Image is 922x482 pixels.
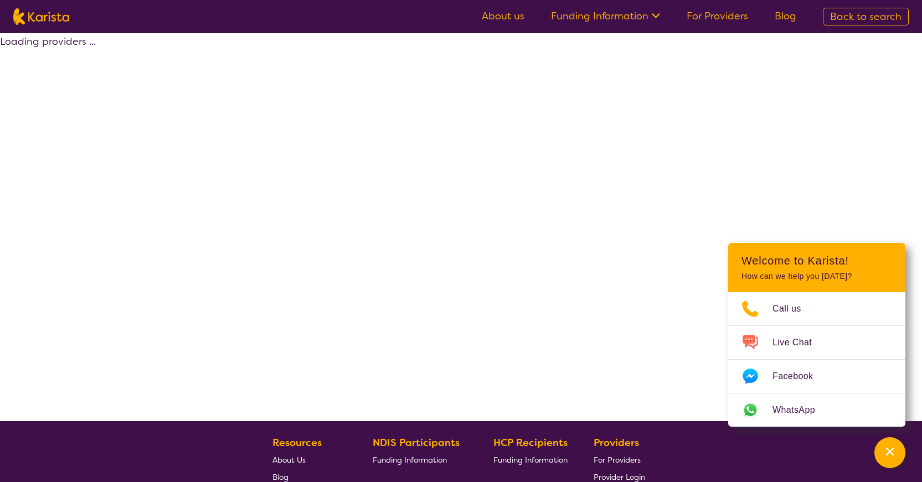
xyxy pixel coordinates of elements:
[728,292,905,427] ul: Choose channel
[272,436,322,449] b: Resources
[775,9,796,23] a: Blog
[741,254,892,267] h2: Welcome to Karista!
[373,455,447,465] span: Funding Information
[272,455,306,465] span: About Us
[13,8,69,25] img: Karista logo
[272,472,289,482] span: Blog
[272,451,347,468] a: About Us
[493,455,568,465] span: Funding Information
[482,9,524,23] a: About us
[772,300,815,317] span: Call us
[728,393,905,427] a: Web link opens in a new tab.
[493,436,568,449] b: HCP Recipients
[772,402,828,418] span: WhatsApp
[687,9,748,23] a: For Providers
[594,472,645,482] span: Provider Login
[772,334,825,351] span: Live Chat
[728,243,905,427] div: Channel Menu
[830,10,902,23] span: Back to search
[551,9,660,23] a: Funding Information
[772,368,826,385] span: Facebook
[373,436,460,449] b: NDIS Participants
[823,8,909,25] a: Back to search
[741,272,892,281] p: How can we help you [DATE]?
[493,451,568,468] a: Funding Information
[874,437,905,468] button: Channel Menu
[594,436,639,449] b: Providers
[594,451,645,468] a: For Providers
[594,455,641,465] span: For Providers
[373,451,468,468] a: Funding Information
